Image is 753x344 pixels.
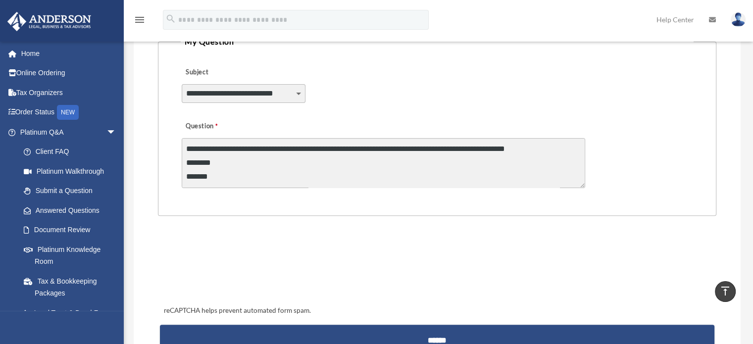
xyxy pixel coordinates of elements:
[134,17,146,26] a: menu
[182,66,276,80] label: Subject
[7,122,131,142] a: Platinum Q&Aarrow_drop_down
[7,102,131,123] a: Order StatusNEW
[14,240,131,271] a: Platinum Knowledge Room
[160,305,714,317] div: reCAPTCHA helps prevent automated form spam.
[14,142,131,162] a: Client FAQ
[134,14,146,26] i: menu
[14,181,126,201] a: Submit a Question
[7,63,131,83] a: Online Ordering
[165,13,176,24] i: search
[161,246,311,285] iframe: reCAPTCHA
[181,35,694,49] legend: My Question
[7,44,131,63] a: Home
[14,200,131,220] a: Answered Questions
[14,161,131,181] a: Platinum Walkthrough
[14,220,131,240] a: Document Review
[715,281,736,302] a: vertical_align_top
[106,122,126,143] span: arrow_drop_down
[57,105,79,120] div: NEW
[182,120,258,134] label: Question
[731,12,746,27] img: User Pic
[4,12,94,31] img: Anderson Advisors Platinum Portal
[14,303,131,323] a: Land Trust & Deed Forum
[719,285,731,297] i: vertical_align_top
[14,271,131,303] a: Tax & Bookkeeping Packages
[7,83,131,102] a: Tax Organizers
